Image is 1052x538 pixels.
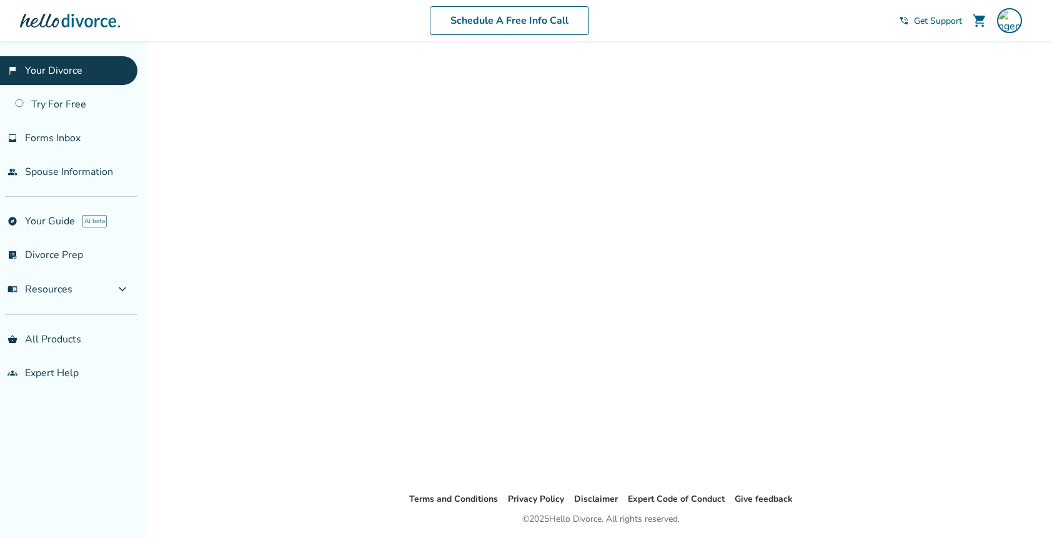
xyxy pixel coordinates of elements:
a: Schedule A Free Info Call [430,6,589,35]
li: Disclaimer [574,492,618,507]
span: list_alt_check [7,250,17,260]
a: Terms and Conditions [409,493,498,505]
span: shopping_cart [972,13,987,28]
span: shopping_basket [7,334,17,344]
span: Get Support [914,15,962,27]
span: inbox [7,133,17,143]
span: Resources [7,282,72,296]
a: Expert Code of Conduct [628,493,725,505]
span: explore [7,216,17,226]
span: expand_more [115,282,130,297]
div: © 2025 Hello Divorce. All rights reserved. [522,512,680,527]
a: phone_in_talkGet Support [899,15,962,27]
a: Privacy Policy [508,493,564,505]
span: people [7,167,17,177]
span: groups [7,368,17,378]
span: AI beta [82,215,107,227]
img: ngentile@live.com [997,8,1022,33]
li: Give feedback [735,492,793,507]
span: Forms Inbox [25,131,81,145]
span: menu_book [7,284,17,294]
span: flag_2 [7,66,17,76]
span: phone_in_talk [899,16,909,26]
